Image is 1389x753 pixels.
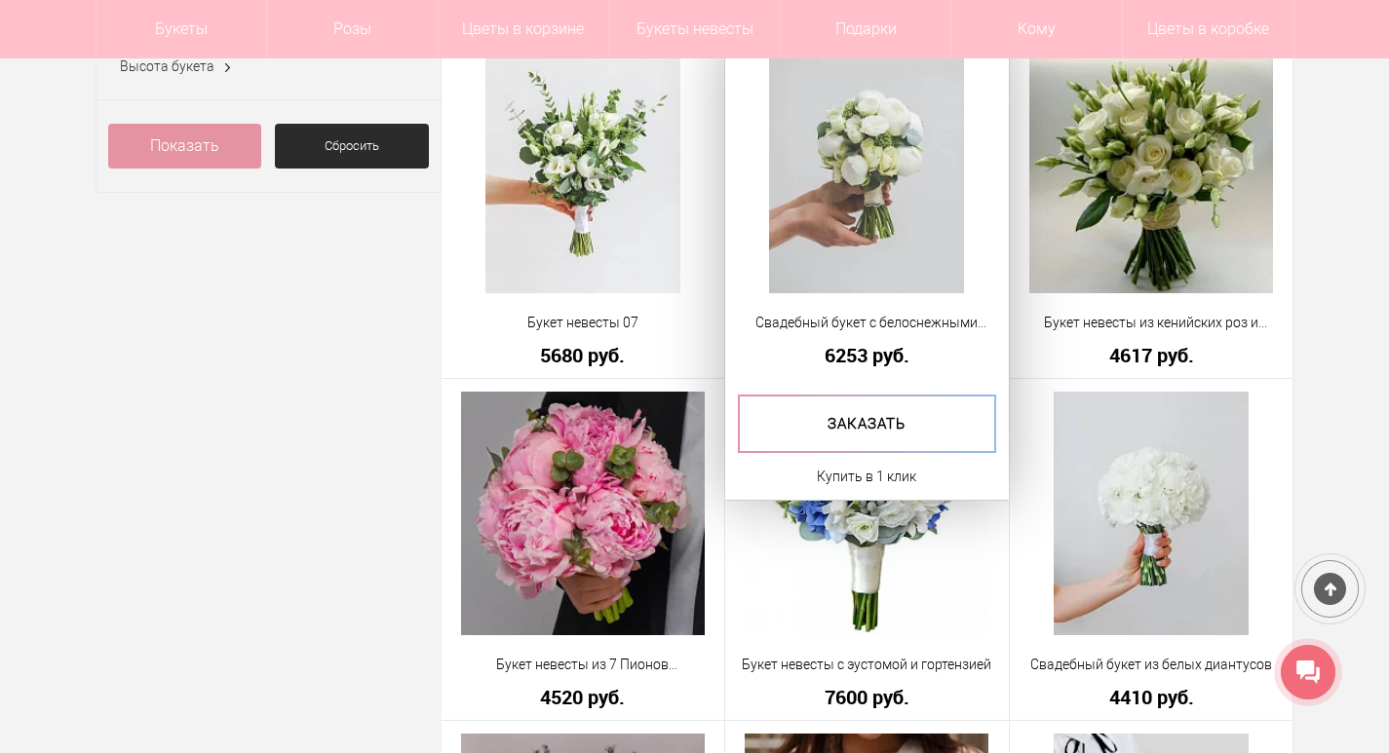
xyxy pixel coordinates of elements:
[769,50,964,293] img: Свадебный букет с белоснежными пионами
[817,465,916,488] a: Купить в 1 клик
[738,687,996,707] a: 7600 руб.
[461,392,705,635] img: Букет невесты из 7 Пионов Сара Бернар
[1022,687,1281,707] a: 4410 руб.
[1054,392,1249,635] img: Свадебный букет из белых диантусов
[454,313,713,333] a: Букет невесты 07
[485,50,680,293] img: Букет невесты 07
[1029,50,1273,293] img: Букет невесты из кенийских роз и эустомы
[454,345,713,365] a: 5680 руб.
[738,655,996,675] a: Букет невесты с эустомой и гортензией
[738,345,996,365] a: 6253 руб.
[454,655,713,675] a: Букет невесты из 7 Пионов [PERSON_NAME]
[275,124,429,169] a: Сбросить
[1022,655,1281,675] a: Свадебный букет из белых диантусов
[1022,313,1281,333] a: Букет невесты из кенийских роз и эустомы
[108,124,262,169] a: Показать
[1022,345,1281,365] a: 4617 руб.
[454,687,713,707] a: 4520 руб.
[120,58,214,74] span: Высота букета
[745,392,988,635] img: Букет невесты с эустомой и гортензией
[738,313,996,333] a: Свадебный букет с белоснежными пионами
